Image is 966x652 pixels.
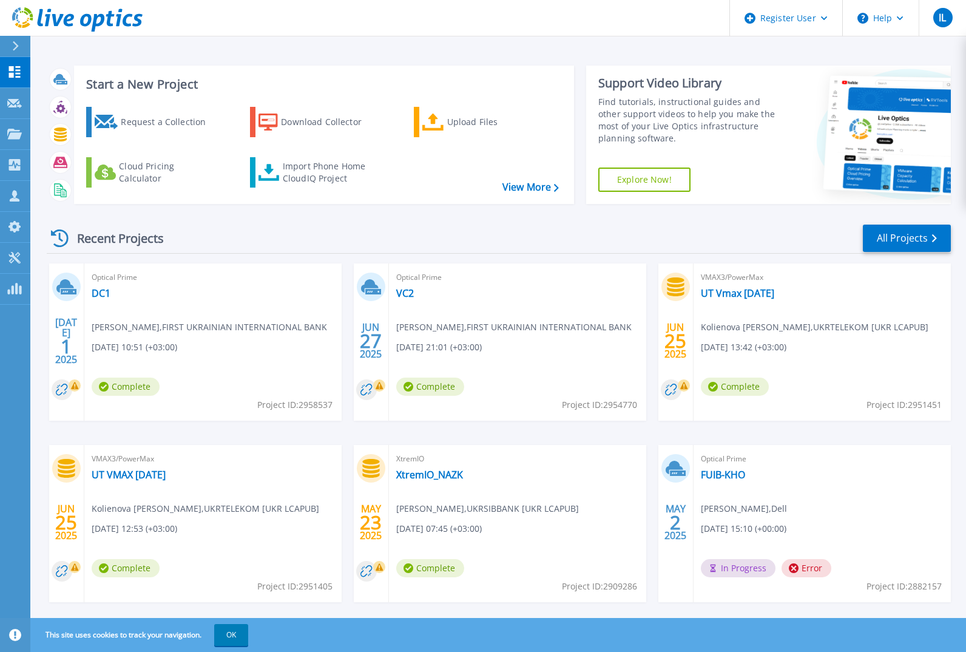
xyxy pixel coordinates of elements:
[396,559,464,577] span: Complete
[502,182,559,193] a: View More
[598,96,782,144] div: Find tutorials, instructional guides and other support videos to help you make the most of your L...
[701,502,787,515] span: [PERSON_NAME] , Dell
[598,168,691,192] a: Explore Now!
[396,341,482,354] span: [DATE] 21:01 (+03:00)
[866,580,942,593] span: Project ID: 2882157
[92,378,160,396] span: Complete
[396,287,414,299] a: VC2
[92,287,110,299] a: DC1
[396,502,579,515] span: [PERSON_NAME] , UKRSIBBANK [UKR LCAPUB]
[396,469,463,481] a: XtremIO_NAZK
[447,110,544,134] div: Upload Files
[396,452,639,466] span: XtremIO
[281,110,378,134] div: Download Collector
[33,624,248,646] span: This site uses cookies to track your navigation.
[701,469,745,481] a: FUIB-KHO
[61,341,72,351] span: 1
[701,522,786,535] span: [DATE] 15:10 (+00:00)
[701,378,769,396] span: Complete
[562,580,637,593] span: Project ID: 2909286
[414,107,549,137] a: Upload Files
[47,223,180,253] div: Recent Projects
[86,157,221,188] a: Cloud Pricing Calculator
[782,559,831,577] span: Error
[86,78,558,91] h3: Start a New Project
[250,107,385,137] a: Download Collector
[92,502,319,515] span: Kolienova [PERSON_NAME] , UKRTELEKOM [UKR LCAPUB]
[92,559,160,577] span: Complete
[92,522,177,535] span: [DATE] 12:53 (+03:00)
[360,336,382,346] span: 27
[86,107,221,137] a: Request a Collection
[664,500,687,545] div: MAY 2025
[664,336,686,346] span: 25
[92,321,327,334] span: [PERSON_NAME] , FIRST UKRAINIAN INTERNATIONAL BANK
[664,319,687,363] div: JUN 2025
[92,341,177,354] span: [DATE] 10:51 (+03:00)
[92,469,166,481] a: UT VMAX [DATE]
[701,321,928,334] span: Kolienova [PERSON_NAME] , UKRTELEKOM [UKR LCAPUB]
[359,319,382,363] div: JUN 2025
[257,398,333,412] span: Project ID: 2958537
[257,580,333,593] span: Project ID: 2951405
[701,341,786,354] span: [DATE] 13:42 (+03:00)
[396,522,482,535] span: [DATE] 07:45 (+03:00)
[396,271,639,284] span: Optical Prime
[701,271,944,284] span: VMAX3/PowerMax
[55,500,78,545] div: JUN 2025
[701,559,775,577] span: In Progress
[562,398,637,412] span: Project ID: 2954770
[598,75,782,91] div: Support Video Library
[939,13,946,22] span: IL
[359,500,382,545] div: MAY 2025
[701,287,774,299] a: UT Vmax [DATE]
[866,398,942,412] span: Project ID: 2951451
[119,160,216,185] div: Cloud Pricing Calculator
[396,321,632,334] span: [PERSON_NAME] , FIRST UKRAINIAN INTERNATIONAL BANK
[214,624,248,646] button: OK
[396,378,464,396] span: Complete
[360,517,382,528] span: 23
[92,452,334,466] span: VMAX3/PowerMax
[55,517,77,528] span: 25
[863,225,951,252] a: All Projects
[121,110,218,134] div: Request a Collection
[701,452,944,466] span: Optical Prime
[283,160,377,185] div: Import Phone Home CloudIQ Project
[92,271,334,284] span: Optical Prime
[55,319,78,363] div: [DATE] 2025
[670,517,681,528] span: 2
